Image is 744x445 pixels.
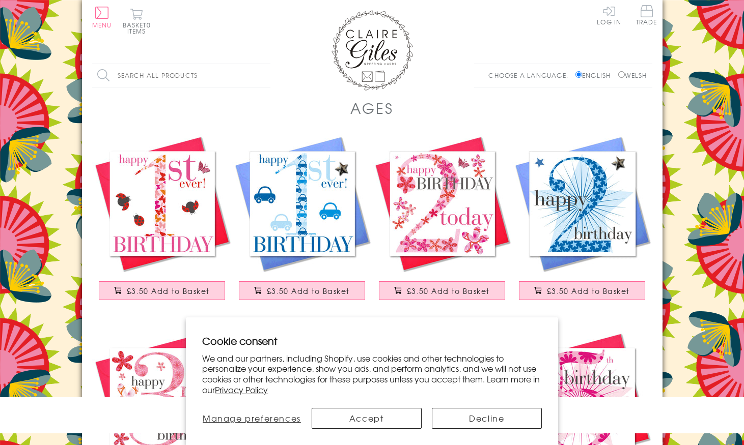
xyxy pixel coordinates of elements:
[202,334,542,348] h2: Cookie consent
[267,286,350,296] span: £3.50 Add to Basket
[92,134,232,274] img: Birthday Card, Age 1 Girl Pink 1st Birthday, Embellished with a fabric butterfly
[202,353,542,395] p: We and our partners, including Shopify, use cookies and other technologies to personalize your ex...
[312,408,422,429] button: Accept
[636,5,657,25] span: Trade
[239,281,365,300] button: £3.50 Add to Basket
[488,71,573,80] p: Choose a language:
[232,134,372,274] img: Birthday Card, Age 1 Blue Boy, 1st Birthday, Embellished with a padded star
[92,20,112,29] span: Menu
[232,134,372,310] a: Birthday Card, Age 1 Blue Boy, 1st Birthday, Embellished with a padded star £3.50 Add to Basket
[519,281,645,300] button: £3.50 Add to Basket
[92,7,112,28] button: Menu
[575,71,616,80] label: English
[379,281,505,300] button: £3.50 Add to Basket
[432,408,542,429] button: Decline
[636,5,657,27] a: Trade
[127,20,151,36] span: 0 items
[215,383,268,396] a: Privacy Policy
[123,8,151,34] button: Basket0 items
[512,134,652,310] a: Birthday Card, Boy Blue, Happy 2nd Birthday, Embellished with a padded star £3.50 Add to Basket
[99,281,225,300] button: £3.50 Add to Basket
[92,64,270,87] input: Search all products
[332,10,413,91] img: Claire Giles Greetings Cards
[547,286,630,296] span: £3.50 Add to Basket
[92,134,232,310] a: Birthday Card, Age 1 Girl Pink 1st Birthday, Embellished with a fabric butterfly £3.50 Add to Basket
[260,64,270,87] input: Search
[350,98,393,118] h1: AGES
[512,134,652,274] img: Birthday Card, Boy Blue, Happy 2nd Birthday, Embellished with a padded star
[575,71,582,78] input: English
[203,412,301,424] span: Manage preferences
[618,71,625,78] input: Welsh
[202,408,301,429] button: Manage preferences
[372,134,512,310] a: Birthday Card, Age 2 Girl Pink 2nd Birthday, Embellished with a fabric butterfly £3.50 Add to Basket
[597,5,621,25] a: Log In
[372,134,512,274] img: Birthday Card, Age 2 Girl Pink 2nd Birthday, Embellished with a fabric butterfly
[407,286,490,296] span: £3.50 Add to Basket
[618,71,647,80] label: Welsh
[127,286,210,296] span: £3.50 Add to Basket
